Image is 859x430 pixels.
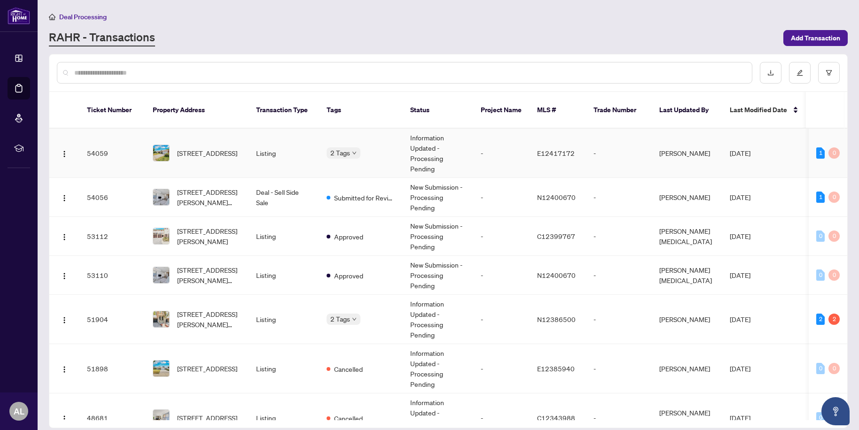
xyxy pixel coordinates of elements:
img: thumbnail-img [153,410,169,426]
td: - [586,178,652,217]
div: 2 [816,314,825,325]
td: Listing [249,295,319,344]
div: 0 [816,363,825,374]
span: home [49,14,55,20]
td: 53112 [79,217,145,256]
td: New Submission - Processing Pending [403,178,473,217]
div: 0 [828,147,840,159]
div: 0 [828,230,840,242]
th: Transaction Type [249,92,319,129]
img: thumbnail-img [153,361,169,376]
td: - [586,295,652,344]
span: [DATE] [730,149,750,157]
button: Add Transaction [783,30,848,46]
td: 54056 [79,178,145,217]
td: - [586,217,652,256]
div: 0 [828,269,840,281]
td: Listing [249,129,319,178]
td: - [586,256,652,295]
button: Logo [57,410,72,425]
td: Listing [249,256,319,295]
span: [STREET_ADDRESS][PERSON_NAME][PERSON_NAME] [177,309,241,330]
span: edit [797,69,803,76]
th: Last Updated By [652,92,722,129]
span: 2 Tags [330,147,350,158]
span: Approved [334,270,363,281]
span: N12386500 [537,315,576,323]
span: C12343988 [537,414,575,422]
button: download [760,62,781,84]
span: down [352,151,357,155]
img: Logo [61,150,68,158]
span: [STREET_ADDRESS] [177,148,237,158]
span: Last Modified Date [730,105,787,115]
th: Last Modified Date [722,92,807,129]
span: Add Transaction [791,31,840,46]
th: Status [403,92,473,129]
td: Listing [249,344,319,393]
td: 51898 [79,344,145,393]
td: 53110 [79,256,145,295]
span: down [352,317,357,322]
button: Logo [57,146,72,161]
span: E12385940 [537,364,575,373]
th: Ticket Number [79,92,145,129]
span: AL [14,405,24,418]
a: RAHR - Transactions [49,30,155,46]
img: Logo [61,316,68,324]
img: thumbnail-img [153,228,169,244]
td: Information Updated - Processing Pending [403,344,473,393]
span: [DATE] [730,315,750,323]
img: Logo [61,415,68,422]
th: MLS # [530,92,586,129]
td: Deal - Sell Side Sale [249,178,319,217]
button: Logo [57,190,72,205]
span: [DATE] [730,414,750,422]
button: Logo [57,361,72,376]
td: - [473,129,530,178]
button: Logo [57,268,72,283]
img: thumbnail-img [153,311,169,327]
span: filter [826,69,832,76]
div: 1 [816,192,825,203]
button: filter [818,62,840,84]
span: [DATE] [730,364,750,373]
button: Logo [57,229,72,244]
span: N12400670 [537,193,576,201]
span: Cancelled [334,364,363,374]
span: Cancelled [334,413,363,423]
button: Open asap [821,397,850,425]
img: Logo [61,194,68,202]
span: N12400670 [537,271,576,279]
th: Trade Number [586,92,652,129]
td: - [473,256,530,295]
td: Listing [249,217,319,256]
img: thumbnail-img [153,145,169,161]
td: [PERSON_NAME] [652,178,722,217]
td: Information Updated - Processing Pending [403,295,473,344]
span: [STREET_ADDRESS][PERSON_NAME][PERSON_NAME] [177,187,241,207]
td: - [586,344,652,393]
span: Deal Processing [59,13,107,21]
button: edit [789,62,811,84]
img: Logo [61,272,68,280]
span: Approved [334,231,363,242]
img: Logo [61,366,68,373]
td: - [473,217,530,256]
td: [PERSON_NAME][MEDICAL_DATA] [652,256,722,295]
th: Tags [319,92,403,129]
div: 2 [828,314,840,325]
td: Information Updated - Processing Pending [403,129,473,178]
span: E12417172 [537,149,575,157]
th: Property Address [145,92,249,129]
td: 54059 [79,129,145,178]
div: 1 [816,147,825,159]
span: Submitted for Review [334,192,395,203]
span: [STREET_ADDRESS][PERSON_NAME][PERSON_NAME] [177,265,241,285]
td: [PERSON_NAME] [652,344,722,393]
div: 0 [816,230,825,242]
td: - [473,295,530,344]
img: logo [8,7,30,24]
span: [STREET_ADDRESS] [177,413,237,423]
div: 0 [816,412,825,423]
